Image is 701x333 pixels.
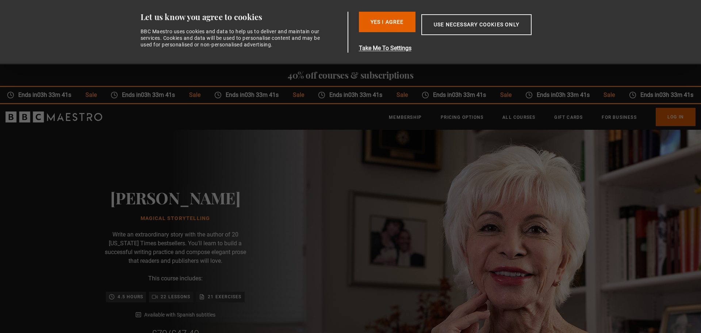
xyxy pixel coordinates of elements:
[110,216,241,222] h1: Magical Storytelling
[532,91,596,99] span: Ends in
[37,91,71,98] time: 03h 33m 41s
[389,108,696,126] nav: Primary
[118,91,182,99] span: Ends in
[597,91,622,99] span: Sale
[245,91,279,98] time: 03h 33m 41s
[286,91,311,99] span: Sale
[5,111,102,122] svg: BBC Maestro
[161,293,190,300] p: 22 lessons
[325,91,389,99] span: Ends in
[429,91,493,99] span: Ends in
[141,91,175,98] time: 03h 33m 41s
[182,91,207,99] span: Sale
[554,114,583,121] a: Gift Cards
[141,12,345,22] div: Let us know you agree to cookies
[452,91,486,98] time: 03h 33m 41s
[102,230,248,265] p: Write an extraordinary story with the author of 20 [US_STATE] Times bestsellers. You'll learn to ...
[502,114,535,121] a: All Courses
[78,91,103,99] span: Sale
[141,28,325,48] div: BBC Maestro uses cookies and data to help us to deliver and maintain our services. Cookies and da...
[659,91,693,98] time: 03h 33m 41s
[359,44,566,53] button: Take Me To Settings
[389,91,414,99] span: Sale
[14,91,78,99] span: Ends in
[441,114,483,121] a: Pricing Options
[148,274,203,283] p: This course includes:
[208,293,241,300] p: 21 exercises
[348,91,382,98] time: 03h 33m 41s
[359,12,415,32] button: Yes I Agree
[110,188,241,207] h2: [PERSON_NAME]
[636,91,700,99] span: Ends in
[389,114,422,121] a: Membership
[118,293,143,300] p: 4.5 hours
[493,91,518,99] span: Sale
[421,14,532,35] button: Use necessary cookies only
[602,114,636,121] a: For business
[221,91,285,99] span: Ends in
[555,91,589,98] time: 03h 33m 41s
[656,108,696,126] a: Log In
